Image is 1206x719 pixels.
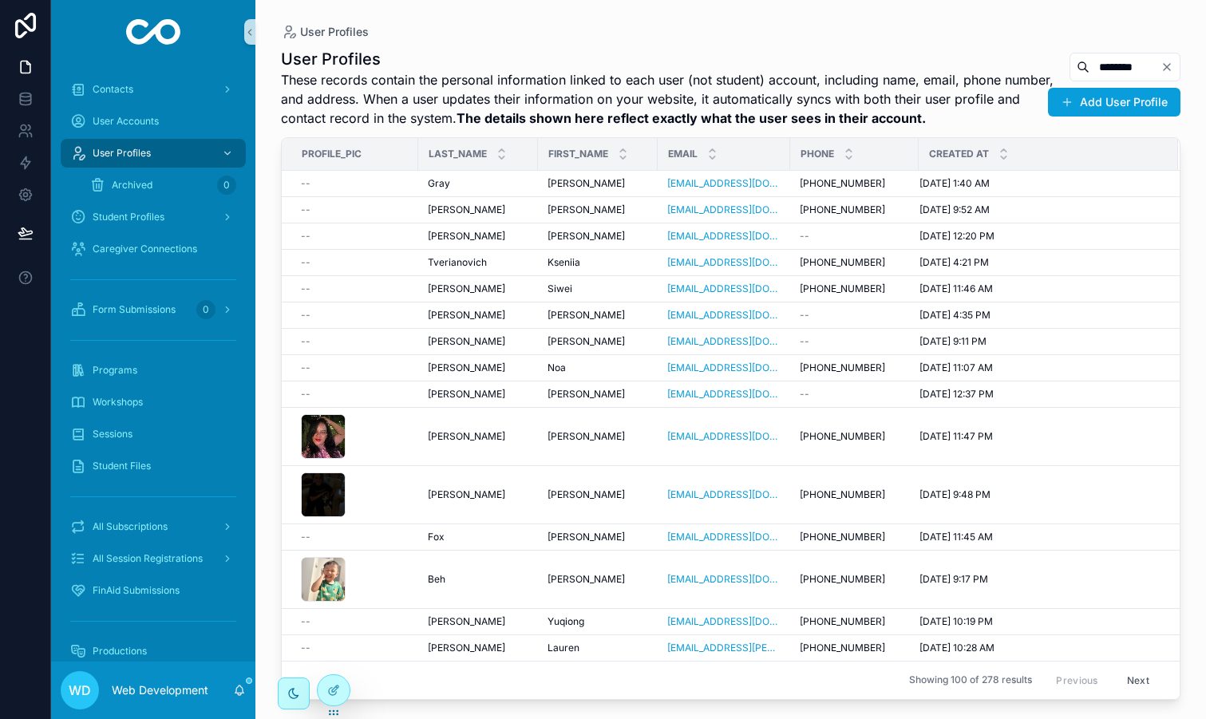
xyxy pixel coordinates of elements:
a: [PERSON_NAME] [428,361,528,374]
a: Fox [428,531,528,543]
span: [PERSON_NAME] [428,642,505,654]
span: [PHONE_NUMBER] [800,573,885,586]
a: [EMAIL_ADDRESS][DOMAIN_NAME] [667,430,781,443]
a: [EMAIL_ADDRESS][DOMAIN_NAME] [667,388,781,401]
span: Phone [801,148,834,160]
span: User Profiles [300,24,369,40]
a: Gray [428,177,528,190]
a: [PHONE_NUMBER] [800,615,909,628]
span: These records contain the personal information linked to each user (not student) account, includi... [281,70,1057,128]
span: [DATE] 9:48 PM [919,488,991,501]
span: Fox [428,531,445,543]
span: -- [301,361,310,374]
a: [EMAIL_ADDRESS][DOMAIN_NAME] [667,531,781,543]
a: [PERSON_NAME] [548,388,648,401]
a: [EMAIL_ADDRESS][DOMAIN_NAME] [667,203,781,216]
a: [DATE] 4:35 PM [919,309,1159,322]
a: -- [301,309,409,322]
span: [DATE] 10:28 AM [919,642,994,654]
a: Noa [548,361,648,374]
a: [EMAIL_ADDRESS][DOMAIN_NAME] [667,256,781,269]
span: Lauren [548,642,579,654]
a: [EMAIL_ADDRESS][PERSON_NAME][DOMAIN_NAME] [667,642,781,654]
span: [PERSON_NAME] [548,573,625,586]
a: [EMAIL_ADDRESS][DOMAIN_NAME] [667,335,781,348]
a: [PERSON_NAME] [428,282,528,295]
a: Lauren [548,642,648,654]
span: [PERSON_NAME] [548,177,625,190]
span: [PHONE_NUMBER] [800,615,885,628]
a: User Profiles [281,24,369,40]
span: [DATE] 11:46 AM [919,282,993,295]
a: -- [800,230,909,243]
span: Archived [112,179,152,192]
span: [PERSON_NAME] [548,230,625,243]
span: [PHONE_NUMBER] [800,282,885,295]
a: [PERSON_NAME] [548,430,648,443]
a: [DATE] 9:11 PM [919,335,1159,348]
a: [PERSON_NAME] [548,488,648,501]
span: Kseniia [548,256,580,269]
span: -- [301,203,310,216]
span: -- [301,531,310,543]
span: [DATE] 10:19 PM [919,615,993,628]
span: All Subscriptions [93,520,168,533]
span: [DATE] 4:21 PM [919,256,989,269]
a: [PERSON_NAME] [548,230,648,243]
span: WD [69,681,91,700]
span: [PERSON_NAME] [548,388,625,401]
a: [EMAIL_ADDRESS][DOMAIN_NAME] [667,230,781,243]
a: [DATE] 10:28 AM [919,642,1159,654]
span: Tverianovich [428,256,487,269]
span: Programs [93,364,137,377]
a: All Session Registrations [61,544,246,573]
a: -- [800,335,909,348]
span: [PERSON_NAME] [548,203,625,216]
a: [EMAIL_ADDRESS][DOMAIN_NAME] [667,615,781,628]
div: 0 [196,300,215,319]
a: [PHONE_NUMBER] [800,573,909,586]
a: -- [301,642,409,654]
div: scrollable content [51,64,255,662]
a: [PHONE_NUMBER] [800,282,909,295]
a: [PERSON_NAME] [428,488,528,501]
a: [EMAIL_ADDRESS][DOMAIN_NAME] [667,573,781,586]
span: Workshops [93,396,143,409]
span: [DATE] 4:35 PM [919,309,991,322]
a: -- [301,282,409,295]
span: [PHONE_NUMBER] [800,203,885,216]
a: -- [800,388,909,401]
span: Profile_pic [302,148,362,160]
a: [DATE] 11:07 AM [919,361,1159,374]
a: [DATE] 12:20 PM [919,230,1159,243]
span: -- [301,335,310,348]
a: Add User Profile [1048,88,1180,117]
a: [PHONE_NUMBER] [800,177,909,190]
a: Yuqiong [548,615,648,628]
a: [PHONE_NUMBER] [800,361,909,374]
span: [PERSON_NAME] [428,430,505,443]
span: User Accounts [93,115,159,128]
a: [DATE] 9:17 PM [919,573,1159,586]
a: [EMAIL_ADDRESS][DOMAIN_NAME] [667,361,781,374]
strong: The details shown here reflect exactly what the user sees in their account. [457,110,926,126]
a: [PERSON_NAME] [548,177,648,190]
span: [PERSON_NAME] [428,361,505,374]
span: Siwei [548,282,572,295]
span: -- [301,309,310,322]
a: Form Submissions0 [61,295,246,324]
a: -- [301,203,409,216]
a: [PHONE_NUMBER] [800,203,909,216]
a: [PERSON_NAME] [548,309,648,322]
a: [EMAIL_ADDRESS][DOMAIN_NAME] [667,282,781,295]
a: [DATE] 11:47 PM [919,430,1159,443]
a: [PERSON_NAME] [548,203,648,216]
a: [PHONE_NUMBER] [800,642,909,654]
span: Last_name [429,148,487,160]
a: [DATE] 9:48 PM [919,488,1159,501]
span: -- [301,177,310,190]
a: [PHONE_NUMBER] [800,531,909,543]
span: Contacts [93,83,133,96]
